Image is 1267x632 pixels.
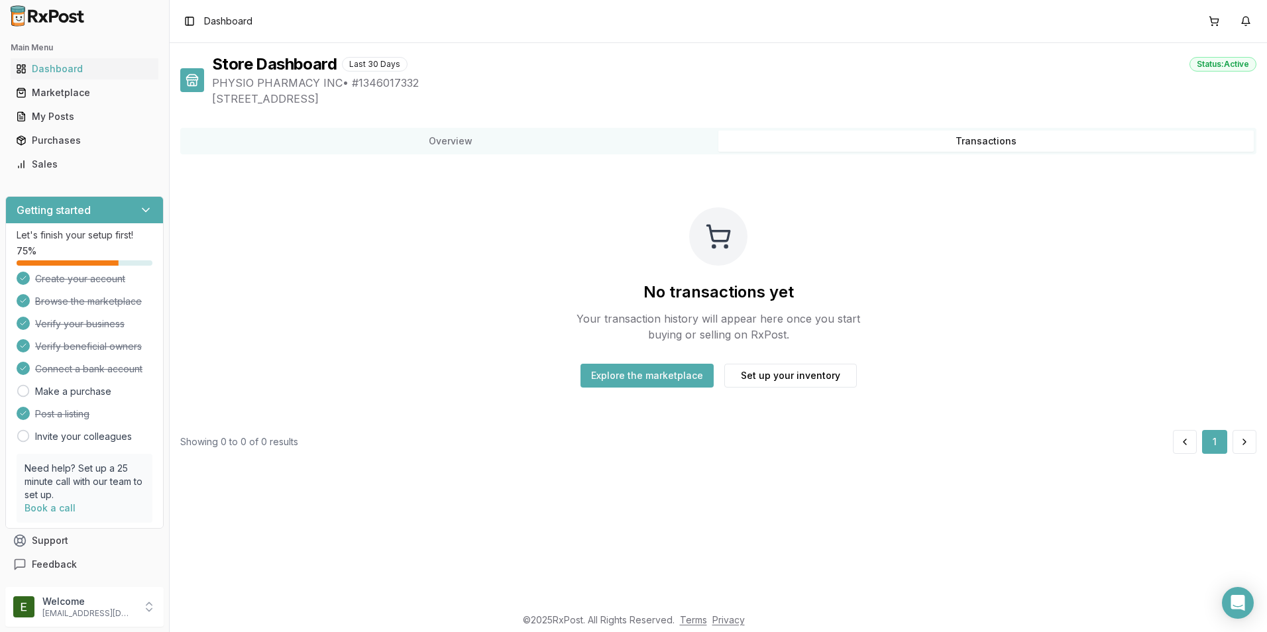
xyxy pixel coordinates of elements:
[35,317,125,331] span: Verify your business
[5,553,164,576] button: Feedback
[724,364,857,388] a: Set up your inventory
[35,272,125,286] span: Create your account
[183,131,718,152] button: Overview
[11,57,158,81] a: Dashboard
[643,282,794,303] h2: No transactions yet
[580,364,714,388] button: Explore the marketplace
[5,5,90,26] img: RxPost Logo
[204,15,252,28] span: Dashboard
[16,62,153,76] div: Dashboard
[718,131,1254,152] button: Transactions
[16,134,153,147] div: Purchases
[1189,57,1256,72] div: Status: Active
[17,229,152,242] p: Let's finish your setup first!
[42,595,135,608] p: Welcome
[1202,430,1227,454] button: 1
[712,614,745,625] a: Privacy
[342,57,408,72] div: Last 30 Days
[32,558,77,571] span: Feedback
[35,362,142,376] span: Connect a bank account
[11,42,158,53] h2: Main Menu
[25,462,144,501] p: Need help? Set up a 25 minute call with our team to set up.
[11,105,158,129] a: My Posts
[35,295,142,308] span: Browse the marketplace
[1222,587,1254,619] div: Open Intercom Messenger
[570,311,867,342] p: Your transaction history will appear here once you start buying or selling on RxPost.
[180,435,298,448] div: Showing 0 to 0 of 0 results
[16,110,153,123] div: My Posts
[25,502,76,513] a: Book a call
[17,244,36,258] span: 75 %
[11,81,158,105] a: Marketplace
[16,158,153,171] div: Sales
[35,340,142,353] span: Verify beneficial owners
[16,86,153,99] div: Marketplace
[5,58,164,79] button: Dashboard
[35,385,111,398] a: Make a purchase
[5,130,164,151] button: Purchases
[17,202,91,218] h3: Getting started
[212,75,1256,91] span: PHYSIO PHARMACY INC • # 1346017332
[11,129,158,152] a: Purchases
[35,430,132,443] a: Invite your colleagues
[42,608,135,619] p: [EMAIL_ADDRESS][DOMAIN_NAME]
[204,15,252,28] nav: breadcrumb
[5,529,164,553] button: Support
[13,596,34,617] img: User avatar
[35,407,89,421] span: Post a listing
[11,152,158,176] a: Sales
[680,614,707,625] a: Terms
[212,54,337,75] h1: Store Dashboard
[5,82,164,103] button: Marketplace
[212,91,1256,107] span: [STREET_ADDRESS]
[5,154,164,175] button: Sales
[5,106,164,127] button: My Posts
